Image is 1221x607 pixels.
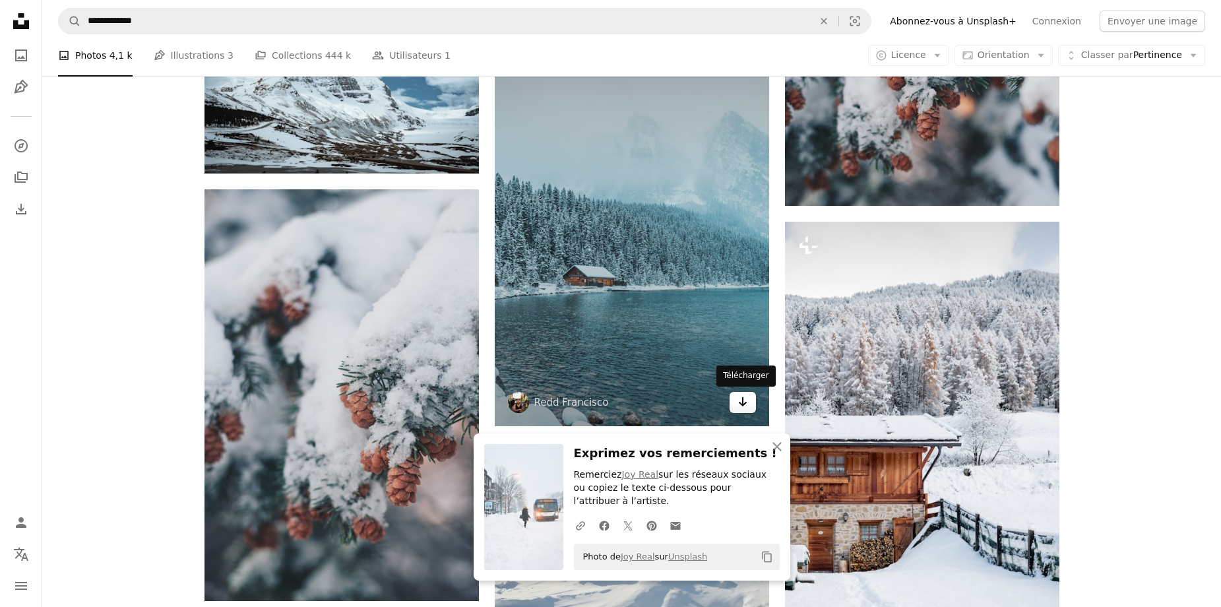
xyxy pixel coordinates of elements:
[882,11,1024,32] a: Abonnez-vous à Unsplash+
[204,189,479,600] img: une branche d’arbre couverte de neige
[8,509,34,536] a: Connexion / S’inscrire
[640,512,664,538] a: Partagez-lePinterest
[868,45,949,66] button: Licence
[372,34,451,77] a: Utilisateurs 1
[756,546,778,568] button: Copier dans le presse-papier
[1081,49,1133,60] span: Classer par
[621,469,658,480] a: Joy Real
[445,48,451,63] span: 1
[1024,11,1089,32] a: Connexion
[204,76,479,88] a: Une montagne couverte de neige sous un ciel nuageux
[592,512,616,538] a: Partagez-leFacebook
[785,421,1059,433] a: Une maison au milieu d’un champ enneigé
[730,392,756,413] a: Télécharger
[8,42,34,69] a: Photos
[891,49,926,60] span: Licence
[668,552,707,561] a: Unsplash
[978,49,1030,60] span: Orientation
[577,546,708,567] span: Photo de sur
[1081,49,1182,62] span: Pertinence
[8,164,34,191] a: Collections
[534,396,609,409] a: Redd Francisco
[839,9,871,34] button: Recherche de visuels
[955,45,1053,66] button: Orientation
[664,512,687,538] a: Partager par mail
[1058,45,1205,66] button: Classer parPertinence
[616,512,640,538] a: Partagez-leTwitter
[204,389,479,401] a: une branche d’arbre couverte de neige
[785,108,1059,119] a: un bouquet de pommes de pin suspendues à un arbre
[8,133,34,159] a: Explorer
[58,8,871,34] form: Rechercher des visuels sur tout le site
[621,552,655,561] a: Joy Real
[495,15,769,426] img: maison en bois brun entre les arbres et le plan d’eau pendant l’hiver
[716,366,776,387] div: Télécharger
[574,468,780,508] p: Remerciez sur les réseaux sociaux ou copiez le texte ci-dessous pour l’attribuer à l’artiste.
[574,444,780,463] h3: Exprimez vos remerciements !
[1100,11,1205,32] button: Envoyer une image
[325,48,351,63] span: 444 k
[154,34,234,77] a: Illustrations 3
[8,573,34,599] button: Menu
[809,9,838,34] button: Effacer
[495,214,769,226] a: maison en bois brun entre les arbres et le plan d’eau pendant l’hiver
[228,48,234,63] span: 3
[8,541,34,567] button: Langue
[8,74,34,100] a: Illustrations
[255,34,351,77] a: Collections 444 k
[8,196,34,222] a: Historique de téléchargement
[785,22,1059,206] img: un bouquet de pommes de pin suspendues à un arbre
[59,9,81,34] button: Rechercher sur Unsplash
[508,392,529,413] img: Accéder au profil de Redd Francisco
[8,8,34,37] a: Accueil — Unsplash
